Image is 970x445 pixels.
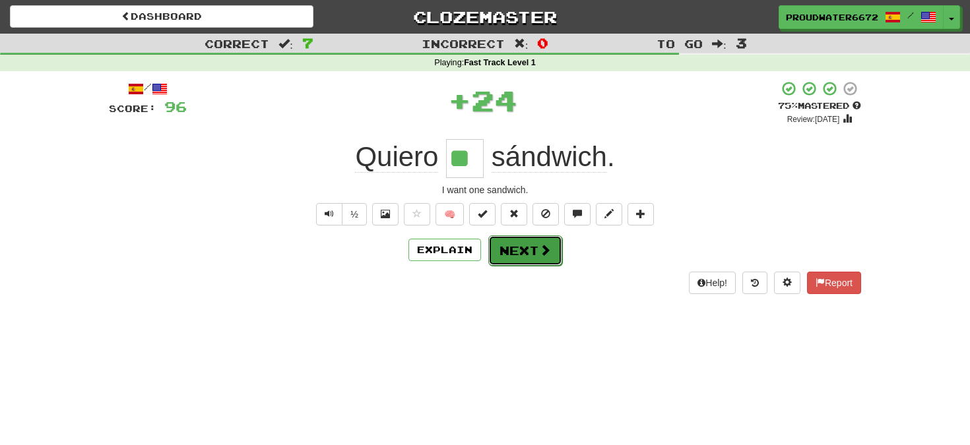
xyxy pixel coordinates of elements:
[778,100,861,112] div: Mastered
[164,98,187,115] span: 96
[488,235,562,266] button: Next
[807,272,861,294] button: Report
[422,37,505,50] span: Incorrect
[564,203,591,225] button: Discuss sentence (alt+u)
[355,141,438,173] span: Quiero
[109,103,156,114] span: Score:
[372,203,399,225] button: Show image (alt+x)
[333,5,637,28] a: Clozemaster
[302,35,313,51] span: 7
[278,38,293,49] span: :
[689,272,736,294] button: Help!
[436,203,464,225] button: 🧠
[786,11,878,23] span: ProudWater6672
[109,80,187,97] div: /
[628,203,654,225] button: Add to collection (alt+a)
[471,84,517,117] span: 24
[408,239,481,261] button: Explain
[657,37,703,50] span: To go
[10,5,313,28] a: Dashboard
[313,203,367,225] div: Text-to-speech controls
[492,141,607,173] span: sándwich
[787,115,840,124] small: Review: [DATE]
[514,38,529,49] span: :
[742,272,767,294] button: Round history (alt+y)
[537,35,548,51] span: 0
[533,203,559,225] button: Ignore sentence (alt+i)
[316,203,342,225] button: Play sentence audio (ctl+space)
[484,141,614,173] span: .
[736,35,747,51] span: 3
[596,203,622,225] button: Edit sentence (alt+d)
[205,37,269,50] span: Correct
[404,203,430,225] button: Favorite sentence (alt+f)
[712,38,727,49] span: :
[778,100,798,111] span: 75 %
[779,5,944,29] a: ProudWater6672 /
[907,11,914,20] span: /
[464,58,536,67] strong: Fast Track Level 1
[109,183,861,196] div: I want one sandwich.
[448,80,471,120] span: +
[501,203,527,225] button: Reset to 0% Mastered (alt+r)
[469,203,496,225] button: Set this sentence to 100% Mastered (alt+m)
[342,203,367,225] button: ½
